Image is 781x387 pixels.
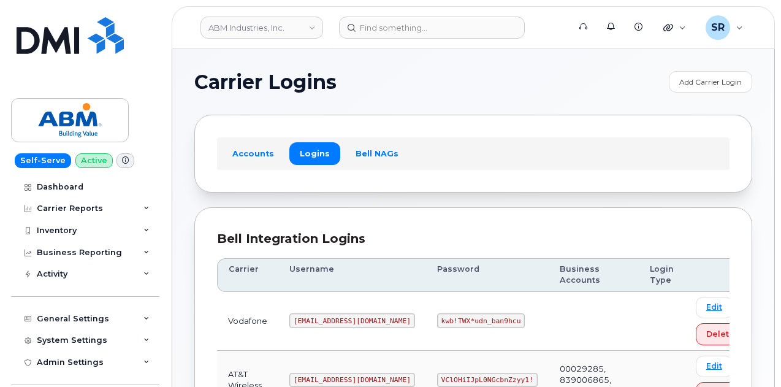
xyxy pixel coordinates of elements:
th: Login Type [639,258,685,292]
code: kwb!TWX*udn_ban9hcu [437,313,525,328]
span: Delete [706,328,734,340]
td: Vodafone [217,292,278,351]
a: Edit [696,356,733,377]
a: Edit [696,297,733,318]
div: Bell Integration Logins [217,230,730,248]
a: Add Carrier Login [669,71,752,93]
th: Carrier [217,258,278,292]
th: Business Accounts [549,258,639,292]
th: Username [278,258,426,292]
th: Password [426,258,549,292]
a: Accounts [222,142,284,164]
a: Bell NAGs [345,142,409,164]
span: Carrier Logins [194,73,337,91]
code: [EMAIL_ADDRESS][DOMAIN_NAME] [289,313,415,328]
a: Logins [289,142,340,164]
button: Delete [696,323,745,345]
